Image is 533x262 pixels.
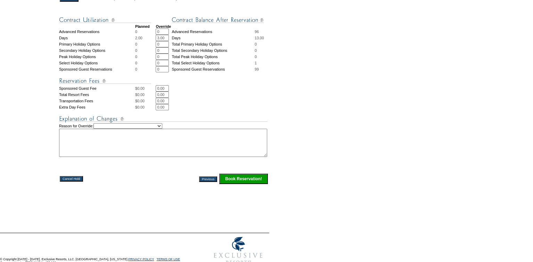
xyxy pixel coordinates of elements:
span: 2.00 [135,36,142,40]
td: Extra Day Fees [59,104,135,110]
td: Days [172,35,255,41]
span: 0 [135,55,137,59]
td: $ [135,98,156,104]
img: Contract Utilization [59,16,151,24]
td: Total Secondary Holiday Options [172,47,255,54]
span: 1 [255,61,257,65]
td: Advanced Reservations [172,29,255,35]
td: Secondary Holiday Options [59,47,135,54]
span: 0.00 [137,86,145,90]
span: 0 [255,55,257,59]
td: Sponsored Guest Reservations [59,66,135,72]
td: Days [59,35,135,41]
span: 0.00 [137,105,145,109]
td: Total Peak Holiday Options [172,54,255,60]
a: PRIVACY POLICY [128,257,154,261]
input: Previous [199,176,217,182]
input: Cancel Hold [60,176,83,182]
img: Explanation of Changes [59,114,268,123]
td: Primary Holiday Options [59,41,135,47]
span: 0 [135,48,137,53]
td: Select Holiday Options [59,60,135,66]
td: Total Select Holiday Options [172,60,255,66]
span: 96 [255,30,259,34]
span: 0 [135,42,137,46]
td: Reason for Override: [59,123,269,157]
span: 0 [135,61,137,65]
span: 0 [255,48,257,53]
td: Advanced Reservations [59,29,135,35]
input: Click this button to finalize your reservation. [219,174,268,184]
span: 0 [135,30,137,34]
span: 0.00 [137,99,145,103]
td: $ [135,92,156,98]
span: 13.00 [255,36,264,40]
span: 0 [135,67,137,71]
img: Reservation Fees [59,77,151,85]
td: Total Primary Holiday Options [172,41,255,47]
strong: Planned [135,24,149,29]
span: 0 [255,42,257,46]
td: Sponsored Guest Fee [59,85,135,92]
a: TERMS OF USE [157,257,180,261]
td: $ [135,104,156,110]
img: Contract Balance After Reservation [172,16,264,24]
td: Total Resort Fees [59,92,135,98]
td: Transportation Fees [59,98,135,104]
td: Sponsored Guest Reservations [172,66,255,72]
span: 99 [255,67,259,71]
td: $ [135,85,156,92]
strong: Override [156,24,171,29]
td: Peak Holiday Options [59,54,135,60]
span: 0.00 [137,93,145,97]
